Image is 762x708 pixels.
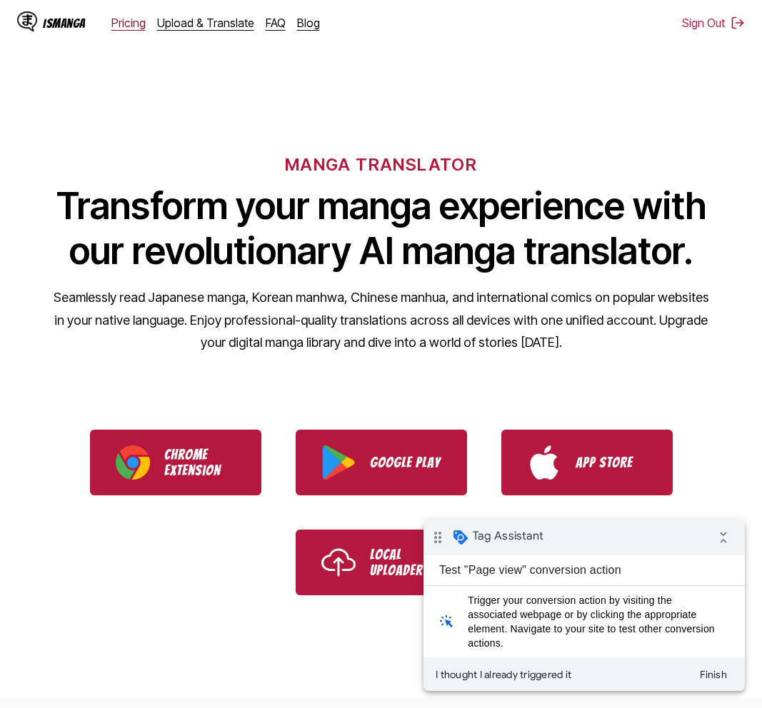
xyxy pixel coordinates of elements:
[53,286,710,354] p: Seamlessly read Japanese manga, Korean manhwa, Chinese manhua, and international comics on popula...
[285,154,477,175] h6: MANGA TRANSLATOR
[321,545,356,580] img: Upload icon
[157,16,254,30] a: Upload & Translate
[111,16,146,30] a: Pricing
[731,16,745,30] img: Sign out
[296,430,467,495] a: Download IsManga from Google Play
[296,530,467,595] a: Use IsManga Local Uploader
[53,183,710,273] h1: Transform your manga experience with our revolutionary AI manga translator.
[527,445,561,480] img: App Store logo
[576,455,647,470] p: App Store
[17,11,37,31] img: IsManga Logo
[286,4,314,32] i: Collapse debug badge
[321,445,356,480] img: Google Play logo
[43,16,86,30] div: IsManga
[501,430,673,495] a: Download IsManga from App Store
[6,142,154,168] button: I thought I already triggered it
[90,430,261,495] a: Download IsManga Chrome Extension
[266,16,286,30] a: FAQ
[11,88,35,116] i: web_traffic
[370,455,441,470] p: Google Play
[297,16,320,30] a: Blog
[370,547,441,578] p: Local Uploader
[116,445,150,480] img: Chrome logo
[44,74,298,131] span: Trigger your conversion action by visiting the associated webpage or by clicking the appropriate ...
[17,11,111,34] a: IsManga LogoIsManga
[682,16,745,30] button: Sign Out
[164,447,236,478] p: Chrome Extension
[49,9,120,24] span: Tag Assistant
[264,142,316,168] button: Finish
